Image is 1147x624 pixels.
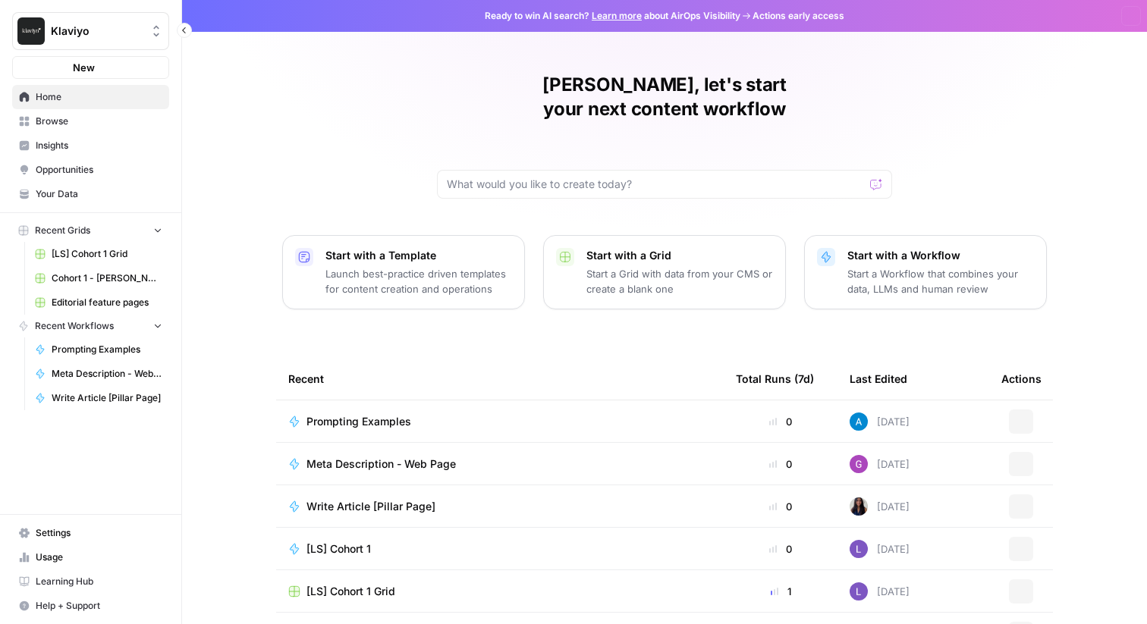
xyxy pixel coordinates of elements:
div: [DATE] [850,582,910,600]
span: [LS] Cohort 1 Grid [52,247,162,261]
button: Help + Support [12,594,169,618]
span: Recent Workflows [35,319,114,333]
span: Meta Description - Web Page [52,367,162,381]
img: o3cqybgnmipr355j8nz4zpq1mc6x [850,412,868,431]
span: Browse [36,114,162,128]
a: Prompting Examples [28,337,169,362]
span: Ready to win AI search? about AirOps Visibility [485,9,740,23]
p: Start with a Workflow [847,248,1034,263]
img: a382ioujd0zahg0o9hprjabdk1s2 [850,455,868,473]
p: Start a Grid with data from your CMS or create a blank one [586,266,773,296]
div: 1 [736,584,825,599]
button: Recent Grids [12,219,169,242]
span: New [73,60,95,75]
p: Start with a Template [325,248,512,263]
button: Start with a TemplateLaunch best-practice driven templates for content creation and operations [282,235,525,309]
span: Write Article [Pillar Page] [52,391,162,405]
span: Help + Support [36,599,162,613]
span: Prompting Examples [52,343,162,356]
span: Opportunities [36,163,162,177]
button: Workspace: Klaviyo [12,12,169,50]
span: Recent Grids [35,224,90,237]
img: 3v5gupj0m786yzjvk4tudrexhntl [850,540,868,558]
a: Settings [12,521,169,545]
a: Home [12,85,169,109]
div: 0 [736,414,825,429]
button: New [12,56,169,79]
p: Start a Workflow that combines your data, LLMs and human review [847,266,1034,296]
p: Start with a Grid [586,248,773,263]
p: Launch best-practice driven templates for content creation and operations [325,266,512,296]
a: [LS] Cohort 1 Grid [288,584,712,599]
a: Write Article [Pillar Page] [28,386,169,410]
div: 0 [736,499,825,514]
span: Learning Hub [36,575,162,588]
div: [DATE] [850,412,910,431]
a: Meta Description - Web Page [288,456,712,472]
button: Start with a WorkflowStart a Workflow that combines your data, LLMs and human review [804,235,1047,309]
a: Learning Hub [12,569,169,594]
span: Insights [36,139,162,152]
a: Browse [12,109,169,133]
img: 3v5gupj0m786yzjvk4tudrexhntl [850,582,868,600]
span: Usage [36,550,162,564]
img: Klaviyo Logo [17,17,45,45]
div: 0 [736,456,825,472]
h1: [PERSON_NAME], let's start your next content workflow [437,73,892,121]
div: Actions [1001,358,1042,400]
button: Recent Workflows [12,315,169,337]
div: Total Runs (7d) [736,358,814,400]
a: [LS] Cohort 1 [288,541,712,557]
div: [DATE] [850,455,910,473]
span: Prompting Examples [306,414,411,429]
button: Start with a GridStart a Grid with data from your CMS or create a blank one [543,235,786,309]
span: Settings [36,526,162,540]
div: [DATE] [850,497,910,516]
a: Your Data [12,182,169,206]
div: Recent [288,358,712,400]
div: Last Edited [850,358,907,400]
a: Opportunities [12,158,169,182]
span: Write Article [Pillar Page] [306,499,435,514]
div: 0 [736,541,825,557]
span: [LS] Cohort 1 Grid [306,584,395,599]
span: Home [36,90,162,104]
a: Cohort 1 - [PERSON_NAME] [28,266,169,290]
a: Write Article [Pillar Page] [288,499,712,514]
span: Klaviyo [51,24,143,39]
a: Meta Description - Web Page [28,362,169,386]
span: Cohort 1 - [PERSON_NAME] [52,271,162,285]
span: [LS] Cohort 1 [306,541,371,557]
a: Insights [12,133,169,158]
span: Actions early access [753,9,844,23]
span: Meta Description - Web Page [306,456,456,472]
input: What would you like to create today? [447,177,864,192]
img: rox323kbkgutb4wcij4krxobkpon [850,497,868,516]
span: Editorial feature pages [52,296,162,309]
a: [LS] Cohort 1 Grid [28,242,169,266]
a: Usage [12,545,169,569]
a: Editorial feature pages [28,290,169,315]
a: Prompting Examples [288,414,712,429]
div: [DATE] [850,540,910,558]
a: Learn more [592,10,642,21]
span: Your Data [36,187,162,201]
